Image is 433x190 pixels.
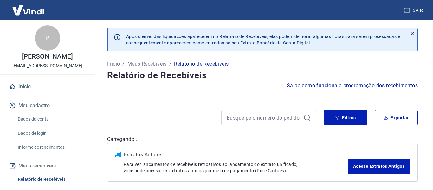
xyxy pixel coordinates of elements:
[107,60,120,68] a: Início
[8,159,87,173] button: Meus recebíveis
[35,25,60,51] div: P
[15,113,87,126] a: Dados da conta
[348,159,410,174] a: Acesse Extratos Antigos
[127,60,167,68] a: Meus Recebíveis
[126,33,400,46] p: Após o envio das liquidações aparecerem no Relatório de Recebíveis, elas podem demorar algumas ho...
[403,4,425,16] button: Sair
[169,60,171,68] p: /
[15,173,87,186] a: Relatório de Recebíveis
[107,135,418,143] p: Carregando...
[8,80,87,94] a: Início
[22,53,73,60] p: [PERSON_NAME]
[115,152,121,157] img: ícone
[15,127,87,140] a: Dados de login
[8,99,87,113] button: Meu cadastro
[12,62,82,69] p: [EMAIL_ADDRESS][DOMAIN_NAME]
[107,69,418,82] h4: Relatório de Recebíveis
[174,60,229,68] p: Relatório de Recebíveis
[122,60,125,68] p: /
[124,151,348,159] p: Extratos Antigos
[8,0,49,20] img: Vindi
[287,82,418,89] a: Saiba como funciona a programação dos recebimentos
[15,141,87,154] a: Informe de rendimentos
[324,110,367,125] button: Filtros
[124,161,348,174] p: Para ver lançamentos de recebíveis retroativos ao lançamento do extrato unificado, você pode aces...
[227,113,301,122] input: Busque pelo número do pedido
[375,110,418,125] button: Exportar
